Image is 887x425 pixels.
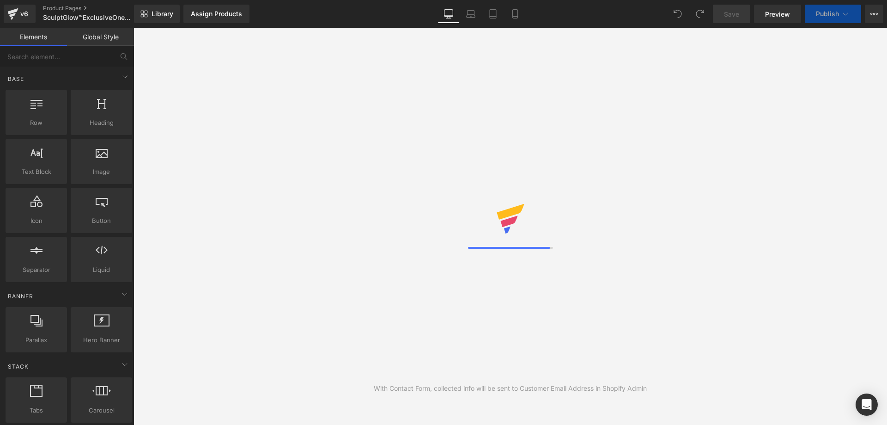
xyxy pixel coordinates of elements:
a: Desktop [437,5,460,23]
a: Laptop [460,5,482,23]
span: Separator [8,265,64,275]
a: v6 [4,5,36,23]
span: Stack [7,362,30,371]
a: Preview [754,5,801,23]
span: Image [73,167,129,177]
span: Row [8,118,64,128]
span: Tabs [8,406,64,415]
a: Product Pages [43,5,149,12]
button: Redo [691,5,709,23]
button: More [865,5,883,23]
span: Library [152,10,173,18]
button: Publish [805,5,861,23]
div: v6 [18,8,30,20]
span: Save [724,9,739,19]
span: Banner [7,292,34,301]
span: Preview [765,9,790,19]
a: New Library [134,5,180,23]
a: Global Style [67,28,134,46]
span: Publish [816,10,839,18]
span: SculptGlow™ExclusiveOne-Time Deal [43,14,132,21]
a: Tablet [482,5,504,23]
button: Undo [668,5,687,23]
div: Open Intercom Messenger [856,394,878,416]
a: Mobile [504,5,526,23]
div: Assign Products [191,10,242,18]
span: Parallax [8,335,64,345]
span: Hero Banner [73,335,129,345]
span: Carousel [73,406,129,415]
span: Button [73,216,129,226]
span: Base [7,74,25,83]
span: Heading [73,118,129,128]
div: With Contact Form, collected info will be sent to Customer Email Address in Shopify Admin [374,383,647,394]
span: Liquid [73,265,129,275]
span: Text Block [8,167,64,177]
span: Icon [8,216,64,226]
